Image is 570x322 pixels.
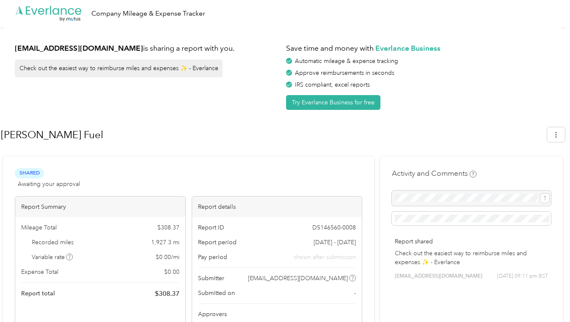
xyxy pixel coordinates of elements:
[314,238,356,247] span: [DATE] - [DATE]
[32,238,74,247] span: Recorded miles
[198,253,227,262] span: Pay period
[392,168,476,179] h4: Activity and Comments
[286,95,380,110] button: Try Everlance Business for free
[15,43,280,54] h1: is sharing a report with you.
[156,253,179,262] span: $ 0.00 / mi
[395,249,548,267] p: Check out the easiest way to reimburse miles and expenses ✨ - Everlance
[198,274,224,283] span: Submitter
[15,44,143,52] strong: [EMAIL_ADDRESS][DOMAIN_NAME]
[198,310,227,319] span: Approvers
[1,125,541,145] h1: Ross Fuel
[192,196,362,217] div: Report details
[497,273,548,280] span: [DATE] 09:11 pm BST
[15,60,223,77] div: Check out the easiest way to reimburse miles and expenses ✨ - Everlance
[157,223,179,232] span: $ 308.37
[18,180,80,188] span: Awaiting your approval
[151,238,179,247] span: 1,927.3 mi
[155,289,179,299] span: $ 308.37
[198,223,224,232] span: Report ID
[21,289,55,298] span: Report total
[21,223,57,232] span: Mileage Total
[198,238,237,247] span: Report period
[354,289,356,297] span: -
[91,8,205,19] div: Company Mileage & Expense Tracker
[198,289,235,297] span: Submitted on
[295,57,398,65] span: Automatic mileage & expense tracking
[15,168,44,178] span: Shared
[15,196,185,217] div: Report Summary
[294,253,356,262] span: shown after submission
[375,44,441,52] strong: Everlance Business
[32,253,73,262] span: Variable rate
[395,237,548,246] p: Report shared
[21,267,58,276] span: Expense Total
[295,69,394,76] span: Approve reimbursements in seconds
[286,43,551,54] h1: Save time and money with
[312,223,356,232] span: D5146560-0008
[248,274,348,283] span: [EMAIL_ADDRESS][DOMAIN_NAME]
[295,81,370,88] span: IRS compliant, excel reports
[395,273,482,280] span: [EMAIL_ADDRESS][DOMAIN_NAME]
[164,267,179,276] span: $ 0.00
